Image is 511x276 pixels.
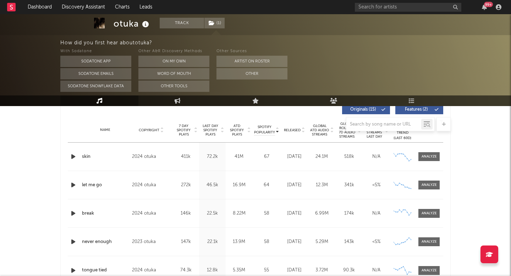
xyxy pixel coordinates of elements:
[204,18,225,28] button: (1)
[82,182,128,189] a: let me go
[395,105,443,114] button: Features(2)
[342,105,390,114] button: Originals(15)
[227,182,251,189] div: 16.9M
[482,4,487,10] button: 99+
[254,267,279,274] div: 55
[364,182,388,189] div: <5%
[254,210,279,217] div: 58
[132,238,171,246] div: 2023 otuka
[364,153,388,160] div: N/A
[82,210,128,217] a: break
[201,267,224,274] div: 12.8k
[346,122,421,127] input: Search by song name or URL
[216,47,287,56] div: Other Sources
[132,153,171,161] div: 2024 otuka
[201,182,224,189] div: 46.5k
[60,81,131,92] button: Sodatone Snowflake Data
[254,153,279,160] div: 67
[310,238,334,245] div: 5.29M
[282,153,306,160] div: [DATE]
[355,3,461,12] input: Search for artists
[216,68,287,79] button: Other
[254,238,279,245] div: 58
[310,182,334,189] div: 12.3M
[138,47,209,56] div: Other A&R Discovery Methods
[60,39,511,47] div: How did you first hear about otuka ?
[364,267,388,274] div: N/A
[201,210,224,217] div: 22.5k
[227,267,251,274] div: 5.35M
[254,182,279,189] div: 64
[60,68,131,79] button: Sodatone Emails
[60,56,131,67] button: Sodatone App
[337,182,361,189] div: 341k
[310,267,334,274] div: 3.72M
[227,210,251,217] div: 8.22M
[82,267,128,274] a: tongue tied
[227,238,251,245] div: 13.9M
[174,153,197,160] div: 411k
[132,181,171,189] div: 2024 otuka
[282,210,306,217] div: [DATE]
[204,18,225,28] span: ( 1 )
[201,153,224,160] div: 72.2k
[114,18,151,29] div: otuka
[227,153,251,160] div: 41M
[174,210,197,217] div: 146k
[364,238,388,245] div: <5%
[160,18,204,28] button: Track
[138,68,209,79] button: Word Of Mouth
[282,182,306,189] div: [DATE]
[282,238,306,245] div: [DATE]
[337,267,361,274] div: 90.3k
[282,267,306,274] div: [DATE]
[132,266,171,275] div: 2024 otuka
[364,210,388,217] div: N/A
[132,209,171,218] div: 2024 otuka
[484,2,493,7] div: 99 +
[138,81,209,92] button: Other Tools
[138,56,209,67] button: On My Own
[347,107,379,112] span: Originals ( 15 )
[400,107,433,112] span: Features ( 2 )
[82,238,128,245] a: never enough
[174,267,197,274] div: 74.3k
[337,153,361,160] div: 518k
[337,238,361,245] div: 143k
[337,210,361,217] div: 174k
[310,153,334,160] div: 24.1M
[60,47,131,56] div: With Sodatone
[201,238,224,245] div: 22.1k
[174,238,197,245] div: 147k
[82,153,128,160] a: skin
[216,56,287,67] button: Artist on Roster
[310,210,334,217] div: 6.99M
[174,182,197,189] div: 272k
